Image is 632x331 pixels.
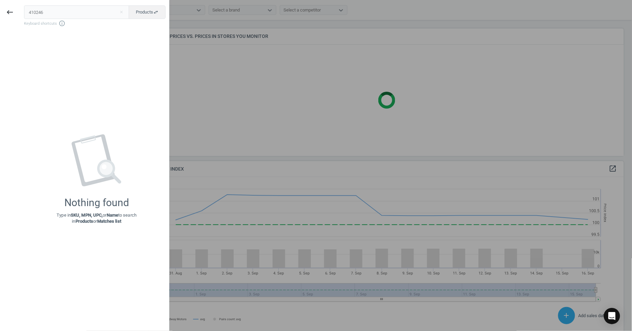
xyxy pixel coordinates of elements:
strong: Name [107,213,118,218]
span: Products [136,9,159,15]
strong: SKU, MPN, UPC, [71,213,103,218]
i: info_outline [59,20,65,27]
p: Type in or to search in or [57,212,136,224]
i: keyboard_backspace [6,8,14,16]
strong: Matches list [97,219,121,224]
i: swap_horiz [153,9,159,15]
div: Nothing found [64,197,129,209]
span: Keyboard shortcuts [24,20,166,27]
button: Productsswap_horiz [129,5,166,19]
button: keyboard_backspace [2,4,18,20]
strong: Products [76,219,93,224]
input: Enter the SKU or product name [24,5,129,19]
div: Open Intercom Messenger [604,308,620,324]
button: Close [116,9,126,15]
